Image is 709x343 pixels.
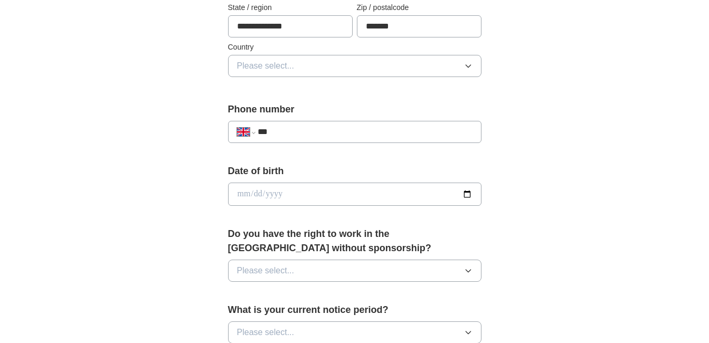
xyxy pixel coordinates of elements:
[228,2,353,13] label: State / region
[237,264,295,277] span: Please select...
[228,102,481,117] label: Phone number
[237,326,295,339] span: Please select...
[357,2,481,13] label: Zip / postalcode
[228,260,481,282] button: Please select...
[228,55,481,77] button: Please select...
[228,42,481,53] label: Country
[237,60,295,72] span: Please select...
[228,164,481,178] label: Date of birth
[228,303,481,317] label: What is your current notice period?
[228,227,481,255] label: Do you have the right to work in the [GEOGRAPHIC_DATA] without sponsorship?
